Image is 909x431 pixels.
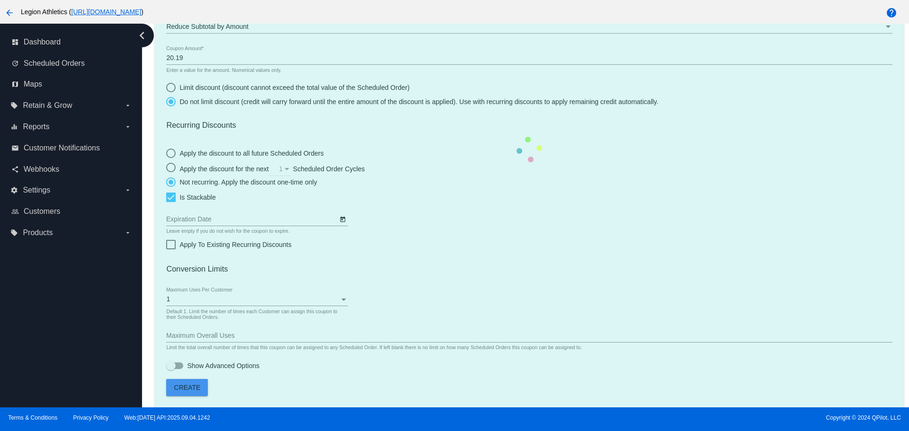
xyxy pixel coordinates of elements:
i: local_offer [10,229,18,237]
mat-icon: arrow_back [4,7,15,18]
i: dashboard [11,38,19,46]
span: Legion Athletics ( ) [21,8,143,16]
i: equalizer [10,123,18,131]
a: update Scheduled Orders [11,56,132,71]
mat-icon: help [886,7,897,18]
a: Privacy Policy [73,414,109,421]
a: Terms & Conditions [8,414,57,421]
i: local_offer [10,102,18,109]
i: people_outline [11,208,19,215]
a: map Maps [11,77,132,92]
span: Copyright © 2024 QPilot, LLC [463,414,901,421]
a: Web:[DATE] API:2025.09.04.1242 [125,414,210,421]
span: Settings [23,186,50,194]
i: arrow_drop_down [124,123,132,131]
i: arrow_drop_down [124,102,132,109]
i: email [11,144,19,152]
span: Customers [24,207,60,216]
i: arrow_drop_down [124,229,132,237]
i: settings [10,186,18,194]
a: dashboard Dashboard [11,35,132,50]
i: update [11,60,19,67]
i: arrow_drop_down [124,186,132,194]
span: Products [23,229,53,237]
span: Scheduled Orders [24,59,85,68]
span: Customer Notifications [24,144,100,152]
a: share Webhooks [11,162,132,177]
span: Dashboard [24,38,61,46]
span: Retain & Grow [23,101,72,110]
span: Reports [23,123,49,131]
i: chevron_left [134,28,150,43]
a: people_outline Customers [11,204,132,219]
span: Maps [24,80,42,88]
span: Webhooks [24,165,59,174]
i: map [11,80,19,88]
a: [URL][DOMAIN_NAME] [71,8,142,16]
a: email Customer Notifications [11,141,132,156]
i: share [11,166,19,173]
